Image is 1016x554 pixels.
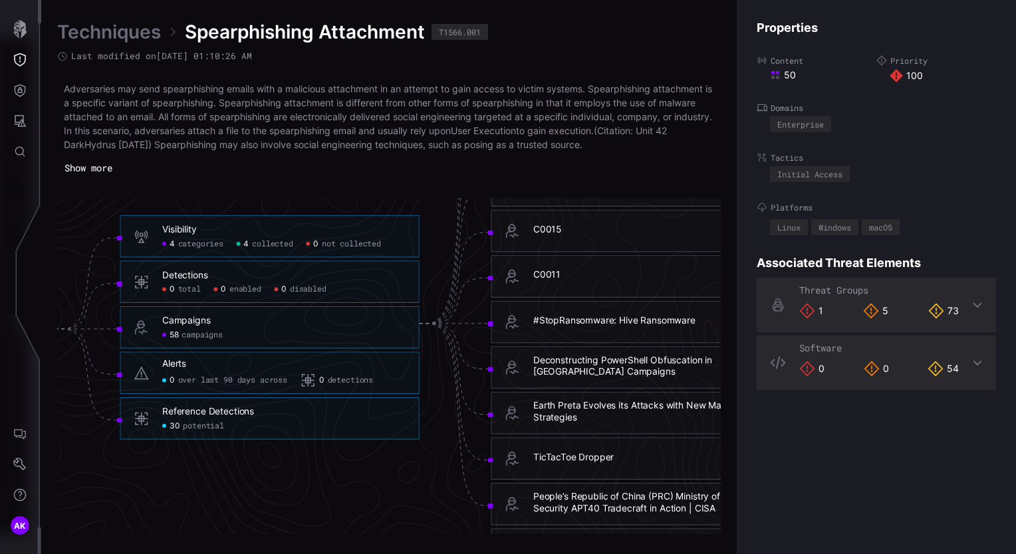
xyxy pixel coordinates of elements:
[162,406,254,418] div: Reference Detections
[757,102,996,113] label: Domains
[799,341,842,354] span: Software
[757,20,996,35] h4: Properties
[162,358,186,370] div: Alerts
[533,224,562,236] div: C0015
[869,223,892,231] div: macOS
[328,375,374,385] span: detections
[182,330,223,340] span: campaigns
[757,55,876,66] label: Content
[156,50,252,62] time: [DATE] 01:10:26 AM
[170,421,180,431] span: 30
[757,202,996,213] label: Platforms
[183,421,224,431] span: potential
[290,284,326,294] span: disabled
[799,284,868,296] span: Threat Groups
[799,303,823,319] div: 1
[221,284,226,294] span: 0
[64,82,714,151] p: Adversaries may send spearphishing emails with a malicious attachment in an attempt to gain acces...
[185,20,425,44] span: Spearphishing Attachment
[770,69,876,81] div: 50
[281,284,287,294] span: 0
[890,69,996,82] div: 100
[777,170,842,178] div: Initial Access
[819,223,851,231] div: Windows
[170,330,179,340] span: 58
[178,375,287,385] span: over last 90 days across
[178,284,201,294] span: total
[243,239,249,249] span: 4
[71,50,252,62] span: Last modified on
[57,158,120,178] button: Show more
[799,361,825,377] div: 0
[863,303,888,319] div: 5
[14,519,26,533] span: AK
[928,303,959,319] div: 73
[533,400,777,424] div: Earth Preta Evolves its Attacks with New Malware and Strategies
[1,510,39,541] button: AK
[170,239,175,249] span: 4
[533,354,777,378] div: Deconstructing PowerShell Obfuscation in [GEOGRAPHIC_DATA] Campaigns
[178,239,224,249] span: categories
[162,270,208,282] div: Detections
[757,255,996,270] h4: Associated Threat Elements
[864,361,889,377] div: 0
[170,284,175,294] span: 0
[533,451,614,463] div: TicTacToe Dropper
[533,315,696,327] div: #StopRansomware: Hive Ransomware
[319,375,324,385] span: 0
[533,491,777,515] div: People’s Republic of China (PRC) Ministry of State Security APT40 Tradecraft in Action | CISA
[229,284,261,294] span: enabled
[162,315,210,327] div: Campaigns
[252,239,293,249] span: collected
[170,375,175,385] span: 0
[451,125,516,136] a: User Execution
[162,224,197,236] div: Visibility
[777,120,824,128] div: Enterprise
[57,20,161,44] a: Techniques
[313,239,318,249] span: 0
[928,361,959,377] div: 54
[876,55,996,66] label: Priority
[533,269,561,281] div: C0011
[439,28,481,36] div: T1566.001
[777,223,801,231] div: Linux
[757,152,996,163] label: Tactics
[322,239,381,249] span: not collected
